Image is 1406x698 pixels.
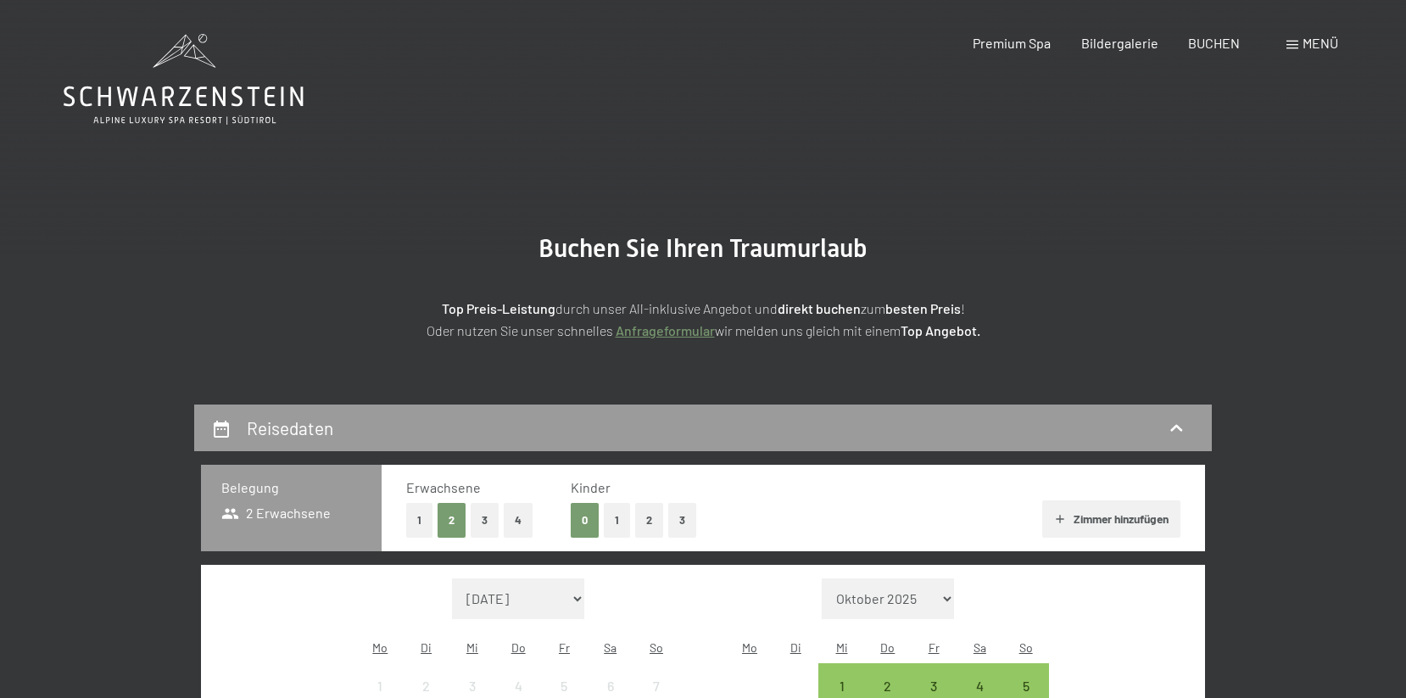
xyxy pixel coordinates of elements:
span: Buchen Sie Ihren Traumurlaub [538,233,868,263]
button: 1 [406,503,432,538]
span: Kinder [571,479,611,495]
a: Anfrageformular [616,322,715,338]
h2: Reisedaten [247,417,333,438]
abbr: Dienstag [421,640,432,655]
strong: Top Preis-Leistung [442,300,555,316]
button: 3 [668,503,696,538]
button: 0 [571,503,599,538]
button: Zimmer hinzufügen [1042,500,1180,538]
abbr: Freitag [559,640,570,655]
abbr: Samstag [604,640,617,655]
a: Premium Spa [973,35,1051,51]
strong: Top Angebot. [901,322,980,338]
abbr: Samstag [974,640,986,655]
strong: direkt buchen [778,300,861,316]
a: BUCHEN [1188,35,1240,51]
button: 3 [471,503,499,538]
abbr: Montag [742,640,757,655]
abbr: Mittwoch [836,640,848,655]
abbr: Donnerstag [511,640,526,655]
abbr: Sonntag [650,640,663,655]
a: Bildergalerie [1081,35,1158,51]
abbr: Sonntag [1019,640,1033,655]
button: 1 [604,503,630,538]
abbr: Dienstag [790,640,801,655]
button: 2 [438,503,466,538]
span: Erwachsene [406,479,481,495]
button: 4 [504,503,533,538]
strong: besten Preis [885,300,961,316]
abbr: Montag [372,640,388,655]
abbr: Donnerstag [880,640,895,655]
abbr: Freitag [929,640,940,655]
span: 2 Erwachsene [221,504,331,522]
button: 2 [635,503,663,538]
h3: Belegung [221,478,361,497]
abbr: Mittwoch [466,640,478,655]
p: durch unser All-inklusive Angebot und zum ! Oder nutzen Sie unser schnelles wir melden uns gleich... [279,298,1127,341]
span: Menü [1303,35,1338,51]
